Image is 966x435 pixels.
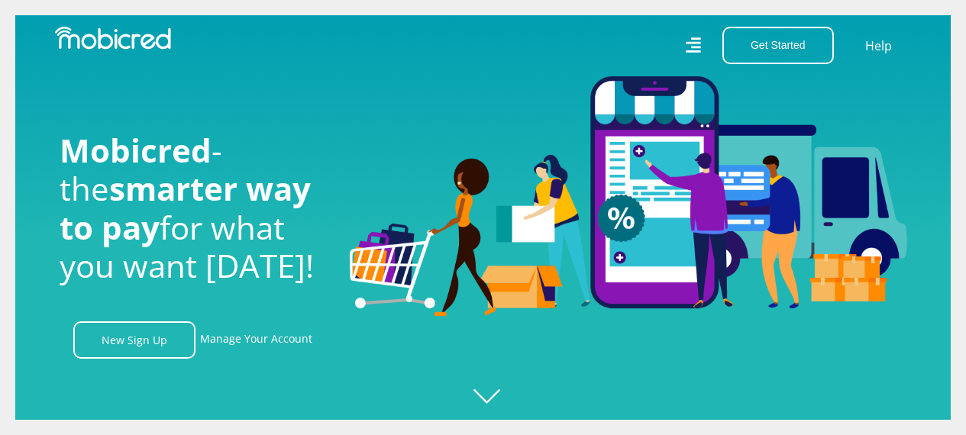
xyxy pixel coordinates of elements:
[55,27,171,50] img: Mobicred
[73,321,195,359] a: New Sign Up
[350,76,907,317] img: Welcome to Mobicred
[864,36,893,56] a: Help
[722,27,834,64] button: Get Started
[60,128,212,172] span: Mobicred
[60,131,327,285] h1: - the for what you want [DATE]!
[60,166,311,248] span: smarter way to pay
[200,321,312,359] a: Manage Your Account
